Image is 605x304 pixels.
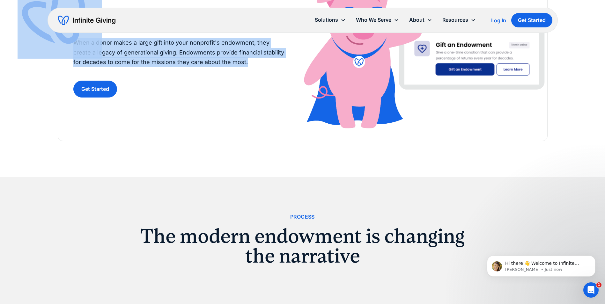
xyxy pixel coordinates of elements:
div: Resources [437,13,481,27]
iframe: Intercom notifications message [477,242,605,287]
div: About [409,16,424,24]
p: When a donor makes a large gift into your nonprofit's endowment, they create a legacy of generati... [73,38,287,67]
a: Get Started [73,81,117,98]
div: Who We Serve [356,16,391,24]
a: Get Started [511,13,552,27]
div: Solutions [310,13,351,27]
div: About [404,13,437,27]
span: 1 [596,282,601,287]
iframe: Intercom live chat [583,282,599,298]
h2: The modern endowment is changing the narrative [139,226,466,266]
div: Log In [491,18,506,23]
div: Solutions [315,16,338,24]
div: Resources [442,16,468,24]
a: home [58,15,115,25]
div: Process [290,213,315,221]
div: Who We Serve [351,13,404,27]
a: Log In [491,17,506,24]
